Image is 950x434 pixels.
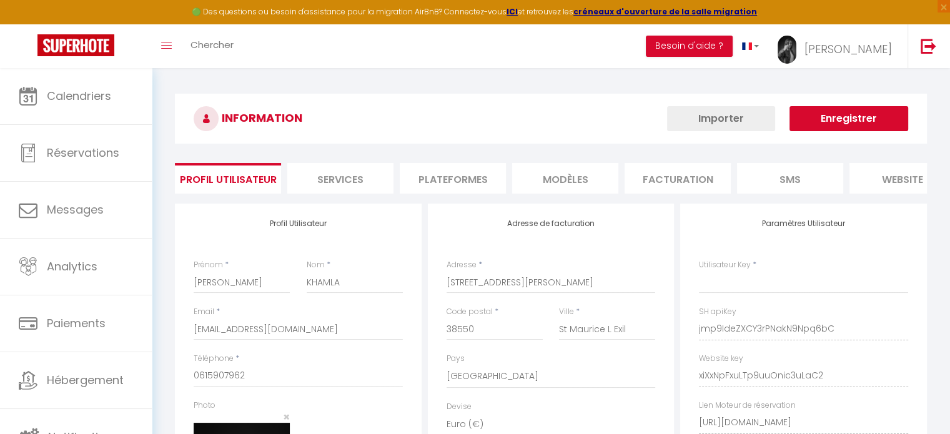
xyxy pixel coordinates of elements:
button: Besoin d'aide ? [646,36,733,57]
img: Super Booking [37,34,114,56]
label: Ville [559,306,574,318]
span: Hébergement [47,372,124,388]
label: Code postal [447,306,493,318]
span: Calendriers [47,88,111,104]
label: Prénom [194,259,223,271]
button: Enregistrer [789,106,908,131]
a: créneaux d'ouverture de la salle migration [573,6,757,17]
li: Facturation [625,163,731,194]
label: Email [194,306,214,318]
label: Photo [194,400,215,412]
li: MODÈLES [512,163,618,194]
li: SMS [737,163,843,194]
a: ICI [507,6,518,17]
span: Analytics [47,259,97,274]
h4: Profil Utilisateur [194,219,403,228]
button: Importer [667,106,775,131]
label: Website key [699,353,743,365]
label: SH apiKey [699,306,736,318]
li: Plateformes [400,163,506,194]
li: Profil Utilisateur [175,163,281,194]
label: Adresse [447,259,477,271]
h4: Adresse de facturation [447,219,656,228]
h3: INFORMATION [175,94,927,144]
label: Pays [447,353,465,365]
label: Téléphone [194,353,234,365]
button: Ouvrir le widget de chat LiveChat [10,5,47,42]
label: Lien Moteur de réservation [699,400,796,412]
a: Chercher [181,24,243,68]
label: Nom [307,259,325,271]
h4: Paramètres Utilisateur [699,219,908,228]
span: [PERSON_NAME] [804,41,892,57]
span: Chercher [190,38,234,51]
span: × [283,409,290,425]
li: Services [287,163,393,194]
span: Paiements [47,315,106,331]
span: Réservations [47,145,119,160]
img: ... [778,36,796,64]
img: logout [921,38,936,54]
label: Utilisateur Key [699,259,751,271]
button: Close [283,412,290,423]
label: Devise [447,401,472,413]
a: ... [PERSON_NAME] [768,24,908,68]
span: Messages [47,202,104,217]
